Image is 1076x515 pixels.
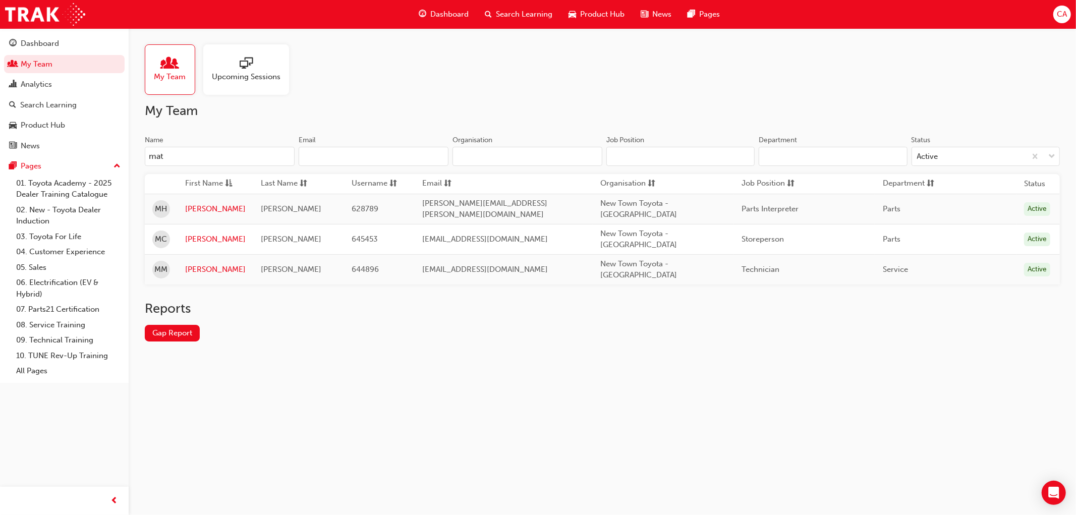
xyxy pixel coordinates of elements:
a: All Pages [12,363,125,379]
span: My Team [154,71,186,83]
div: Organisation [452,135,492,145]
span: sorting-icon [389,178,397,190]
span: car-icon [9,121,17,130]
span: Product Hub [580,9,625,20]
div: Active [1024,263,1050,276]
span: Parts [883,235,900,244]
a: search-iconSearch Learning [477,4,560,25]
a: 06. Electrification (EV & Hybrid) [12,275,125,302]
div: Product Hub [21,120,65,131]
div: Name [145,135,163,145]
div: Analytics [21,79,52,90]
span: guage-icon [419,8,426,21]
span: search-icon [485,8,492,21]
span: people-icon [9,60,17,69]
a: My Team [4,55,125,74]
button: Job Positionsorting-icon [742,178,797,190]
span: news-icon [9,142,17,151]
a: car-iconProduct Hub [560,4,633,25]
span: guage-icon [9,39,17,48]
a: 03. Toyota For Life [12,229,125,245]
button: Departmentsorting-icon [883,178,938,190]
a: [PERSON_NAME] [185,234,246,245]
h2: My Team [145,103,1060,119]
span: Pages [699,9,720,20]
button: Last Namesorting-icon [261,178,316,190]
span: 645453 [352,235,378,244]
span: pages-icon [9,162,17,171]
a: 10. TUNE Rev-Up Training [12,348,125,364]
div: Open Intercom Messenger [1042,481,1066,505]
button: Pages [4,157,125,176]
input: Organisation [452,147,602,166]
span: car-icon [569,8,576,21]
a: Upcoming Sessions [203,44,297,95]
input: Email [299,147,448,166]
input: Name [145,147,295,166]
input: Job Position [606,147,755,166]
th: Status [1024,178,1045,190]
button: DashboardMy TeamAnalyticsSearch LearningProduct HubNews [4,32,125,157]
a: guage-iconDashboard [411,4,477,25]
span: New Town Toyota - [GEOGRAPHIC_DATA] [600,229,677,250]
button: Organisationsorting-icon [600,178,656,190]
div: Department [759,135,797,145]
a: 02. New - Toyota Dealer Induction [12,202,125,229]
span: sorting-icon [787,178,795,190]
span: sorting-icon [300,178,307,190]
a: 09. Technical Training [12,332,125,348]
div: Job Position [606,135,644,145]
a: [PERSON_NAME] [185,203,246,215]
span: [PERSON_NAME][EMAIL_ADDRESS][PERSON_NAME][DOMAIN_NAME] [422,199,547,219]
span: [PERSON_NAME] [261,265,321,274]
a: 04. Customer Experience [12,244,125,260]
button: First Nameasc-icon [185,178,241,190]
span: New Town Toyota - [GEOGRAPHIC_DATA] [600,199,677,219]
span: Department [883,178,925,190]
span: News [652,9,671,20]
span: [PERSON_NAME] [261,235,321,244]
span: Job Position [742,178,785,190]
span: 644896 [352,265,379,274]
a: 01. Toyota Academy - 2025 Dealer Training Catalogue [12,176,125,202]
span: asc-icon [225,178,233,190]
span: [EMAIL_ADDRESS][DOMAIN_NAME] [422,235,548,244]
span: Last Name [261,178,298,190]
a: 07. Parts21 Certification [12,302,125,317]
div: News [21,140,40,152]
div: Status [912,135,931,145]
a: Search Learning [4,96,125,115]
span: Service [883,265,908,274]
span: [PERSON_NAME] [261,204,321,213]
span: sorting-icon [444,178,451,190]
span: Storeperson [742,235,784,244]
a: Gap Report [145,325,200,341]
div: Active [1024,202,1050,216]
span: sorting-icon [927,178,934,190]
span: Username [352,178,387,190]
button: CA [1053,6,1071,23]
a: Dashboard [4,34,125,53]
span: sessionType_ONLINE_URL-icon [240,57,253,71]
span: New Town Toyota - [GEOGRAPHIC_DATA] [600,259,677,280]
span: news-icon [641,8,648,21]
a: [PERSON_NAME] [185,264,246,275]
span: sorting-icon [648,178,655,190]
span: people-icon [163,57,177,71]
span: MH [155,203,167,215]
span: [EMAIL_ADDRESS][DOMAIN_NAME] [422,265,548,274]
a: pages-iconPages [679,4,728,25]
span: Search Learning [496,9,552,20]
div: Active [1024,233,1050,246]
button: Emailsorting-icon [422,178,478,190]
span: Parts [883,204,900,213]
button: Usernamesorting-icon [352,178,407,190]
a: News [4,137,125,155]
a: My Team [145,44,203,95]
div: Search Learning [20,99,77,111]
span: search-icon [9,101,16,110]
div: Active [917,151,938,162]
div: Dashboard [21,38,59,49]
div: Pages [21,160,41,172]
span: up-icon [114,160,121,173]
